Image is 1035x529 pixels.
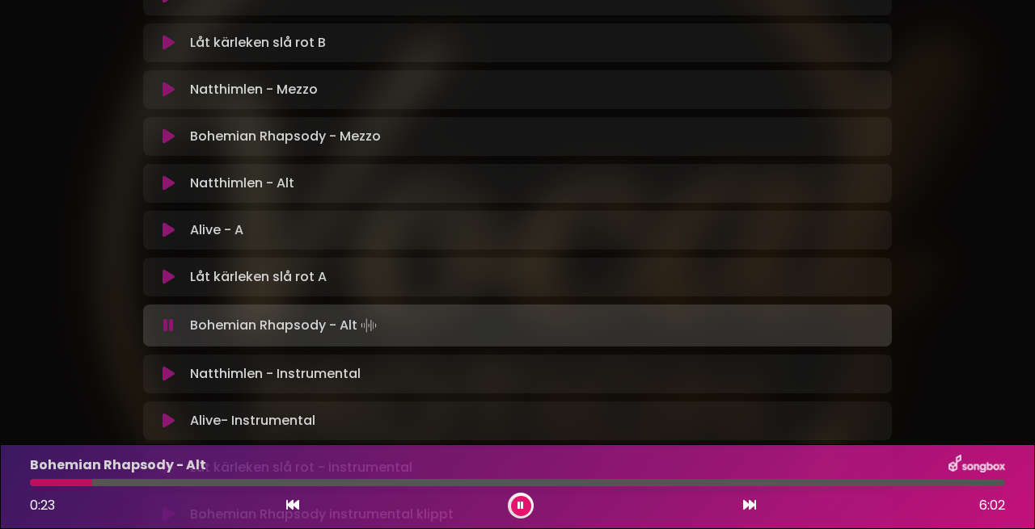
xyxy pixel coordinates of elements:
[190,220,243,240] p: Alive - A
[190,174,294,193] p: Natthimlen - Alt
[190,33,326,52] p: Låt kärleken slå rot B
[190,364,361,384] p: Natthimlen - Instrumental
[30,456,206,475] p: Bohemian Rhapsody - Alt
[190,127,381,146] p: Bohemian Rhapsody - Mezzo
[190,80,318,99] p: Natthimlen - Mezzo
[979,496,1005,515] span: 6:02
[357,314,380,337] img: waveform4.gif
[948,455,1005,476] img: songbox-logo-white.png
[30,496,55,514] span: 0:23
[190,411,315,430] p: Alive- Instrumental
[190,267,327,287] p: Låt kärleken slå rot A
[190,314,380,337] p: Bohemian Rhapsody - Alt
